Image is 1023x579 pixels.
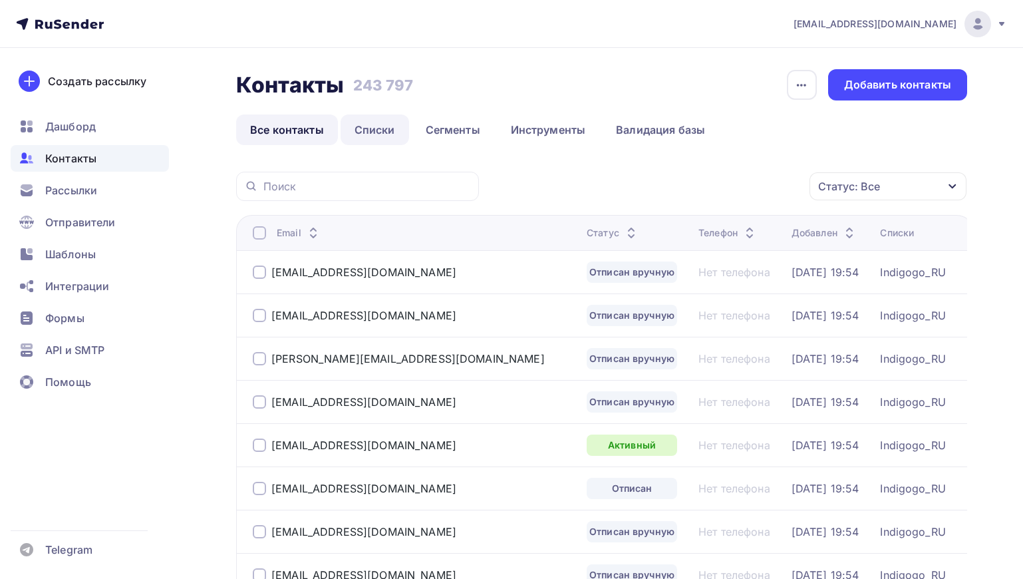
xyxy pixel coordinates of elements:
[45,150,96,166] span: Контакты
[271,482,456,495] div: [EMAIL_ADDRESS][DOMAIN_NAME]
[587,478,677,499] a: Отписан
[45,310,84,326] span: Формы
[698,525,770,538] a: Нет телефона
[792,266,859,279] a: [DATE] 19:54
[271,525,456,538] a: [EMAIL_ADDRESS][DOMAIN_NAME]
[698,309,770,322] a: Нет телефона
[698,482,770,495] a: Нет телефона
[45,246,96,262] span: Шаблоны
[263,179,471,194] input: Поиск
[844,77,951,93] div: Добавить контакты
[11,209,169,236] a: Отправители
[277,226,321,240] div: Email
[792,525,859,538] a: [DATE] 19:54
[792,395,859,409] a: [DATE] 19:54
[45,214,116,230] span: Отправители
[587,262,677,283] a: Отписан вручную
[792,309,859,322] a: [DATE] 19:54
[45,374,91,390] span: Помощь
[698,352,770,365] a: Нет телефона
[880,352,946,365] a: Indigogo_RU
[412,114,494,145] a: Сегменты
[236,72,344,98] h2: Контакты
[11,145,169,172] a: Контакты
[587,348,677,369] a: Отписан вручную
[698,266,770,279] a: Нет телефона
[587,391,677,413] a: Отписан вручную
[794,17,956,31] span: [EMAIL_ADDRESS][DOMAIN_NAME]
[880,226,914,240] div: Списки
[497,114,600,145] a: Инструменты
[45,118,96,134] span: Дашборд
[880,266,946,279] a: Indigogo_RU
[45,342,104,358] span: API и SMTP
[794,11,1007,37] a: [EMAIL_ADDRESS][DOMAIN_NAME]
[11,177,169,204] a: Рассылки
[587,305,677,326] a: Отписан вручную
[236,114,338,145] a: Все контакты
[880,525,946,538] a: Indigogo_RU
[271,309,456,322] a: [EMAIL_ADDRESS][DOMAIN_NAME]
[792,439,859,452] a: [DATE] 19:54
[45,182,97,198] span: Рассылки
[271,266,456,279] a: [EMAIL_ADDRESS][DOMAIN_NAME]
[11,305,169,331] a: Формы
[271,439,456,452] a: [EMAIL_ADDRESS][DOMAIN_NAME]
[11,113,169,140] a: Дашборд
[880,309,946,322] a: Indigogo_RU
[271,395,456,409] a: [EMAIL_ADDRESS][DOMAIN_NAME]
[880,482,946,495] a: Indigogo_RU
[587,226,639,240] div: Статус
[341,114,409,145] a: Списки
[880,439,946,452] a: Indigogo_RU
[818,178,880,194] div: Статус: Все
[11,241,169,268] a: Шаблоны
[698,395,770,409] a: Нет телефона
[792,352,859,365] a: [DATE] 19:54
[587,435,677,456] a: Активный
[353,76,413,95] h3: 243 797
[698,226,758,240] div: Телефон
[809,172,967,201] button: Статус: Все
[587,521,677,542] a: Отписан вручную
[45,542,92,558] span: Telegram
[271,352,545,365] a: [PERSON_NAME][EMAIL_ADDRESS][DOMAIN_NAME]
[698,439,770,452] a: Нет телефона
[792,482,859,495] a: [DATE] 19:54
[792,226,857,240] div: Добавлен
[45,278,109,294] span: Интеграции
[48,73,146,89] div: Создать рассылку
[880,395,946,409] a: Indigogo_RU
